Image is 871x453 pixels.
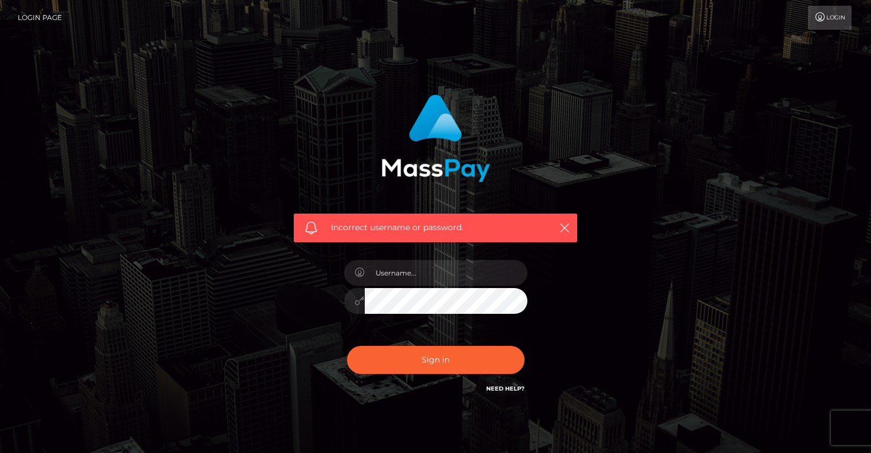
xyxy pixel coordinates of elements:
input: Username... [365,260,527,286]
a: Login [808,6,852,30]
button: Sign in [347,346,525,374]
a: Need Help? [486,385,525,392]
img: MassPay Login [381,94,490,182]
span: Incorrect username or password. [331,222,540,234]
a: Login Page [18,6,62,30]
